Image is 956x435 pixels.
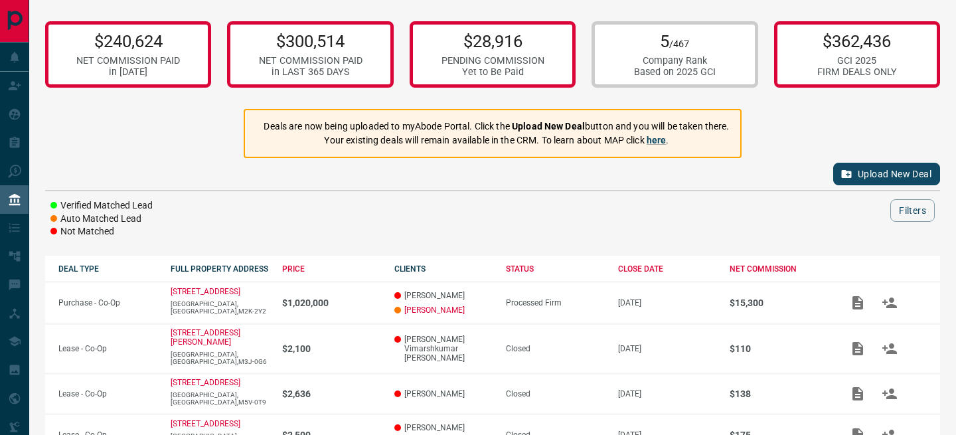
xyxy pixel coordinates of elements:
a: [STREET_ADDRESS] [171,419,240,428]
p: $2,100 [282,343,381,354]
div: in LAST 365 DAYS [259,66,362,78]
div: NET COMMISSION [730,264,829,274]
p: Lease - Co-Op [58,389,157,398]
p: 5 [634,31,716,51]
p: Deals are now being uploaded to myAbode Portal. Click the button and you will be taken there. [264,120,729,133]
div: Company Rank [634,55,716,66]
li: Auto Matched Lead [50,213,153,226]
p: $300,514 [259,31,362,51]
a: [STREET_ADDRESS][PERSON_NAME] [171,328,240,347]
li: Verified Matched Lead [50,199,153,213]
div: CLOSE DATE [618,264,717,274]
p: $138 [730,389,829,399]
span: Match Clients [874,389,906,398]
p: Lease - Co-Op [58,344,157,353]
div: FIRM DEALS ONLY [817,66,897,78]
button: Filters [890,199,935,222]
span: /467 [669,39,689,50]
span: Add / View Documents [842,389,874,398]
a: [STREET_ADDRESS] [171,287,240,296]
div: Closed [506,344,605,353]
div: FULL PROPERTY ADDRESS [171,264,270,274]
li: Not Matched [50,225,153,238]
a: [STREET_ADDRESS] [171,378,240,387]
p: $110 [730,343,829,354]
p: [DATE] [618,298,717,307]
p: [PERSON_NAME] [394,389,493,398]
p: [PERSON_NAME] [394,291,493,300]
p: [GEOGRAPHIC_DATA],[GEOGRAPHIC_DATA],M5V-0T9 [171,391,270,406]
p: [GEOGRAPHIC_DATA],[GEOGRAPHIC_DATA],M2K-2Y2 [171,300,270,315]
a: here [647,135,667,145]
p: Purchase - Co-Op [58,298,157,307]
p: Your existing deals will remain available in the CRM. To learn about MAP click . [264,133,729,147]
span: Match Clients [874,343,906,353]
p: [PERSON_NAME] Vimarshkumar [PERSON_NAME] [394,335,493,363]
div: in [DATE] [76,66,180,78]
p: $2,636 [282,389,381,399]
p: [GEOGRAPHIC_DATA],[GEOGRAPHIC_DATA],M3J-0G6 [171,351,270,365]
p: [DATE] [618,344,717,353]
p: $1,020,000 [282,298,381,308]
div: Closed [506,389,605,398]
div: Processed Firm [506,298,605,307]
p: [PERSON_NAME] [394,423,493,432]
a: [PERSON_NAME] [404,305,465,315]
div: NET COMMISSION PAID [76,55,180,66]
p: $28,916 [441,31,544,51]
p: $15,300 [730,298,829,308]
div: PENDING COMMISSION [441,55,544,66]
p: $240,624 [76,31,180,51]
button: Upload New Deal [833,163,940,185]
div: DEAL TYPE [58,264,157,274]
div: NET COMMISSION PAID [259,55,362,66]
p: $362,436 [817,31,897,51]
div: Yet to Be Paid [441,66,544,78]
span: Match Clients [874,298,906,307]
div: CLIENTS [394,264,493,274]
div: Based on 2025 GCI [634,66,716,78]
span: Add / View Documents [842,343,874,353]
div: PRICE [282,264,381,274]
p: [DATE] [618,389,717,398]
span: Add / View Documents [842,298,874,307]
div: GCI 2025 [817,55,897,66]
strong: Upload New Deal [512,121,585,131]
div: STATUS [506,264,605,274]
